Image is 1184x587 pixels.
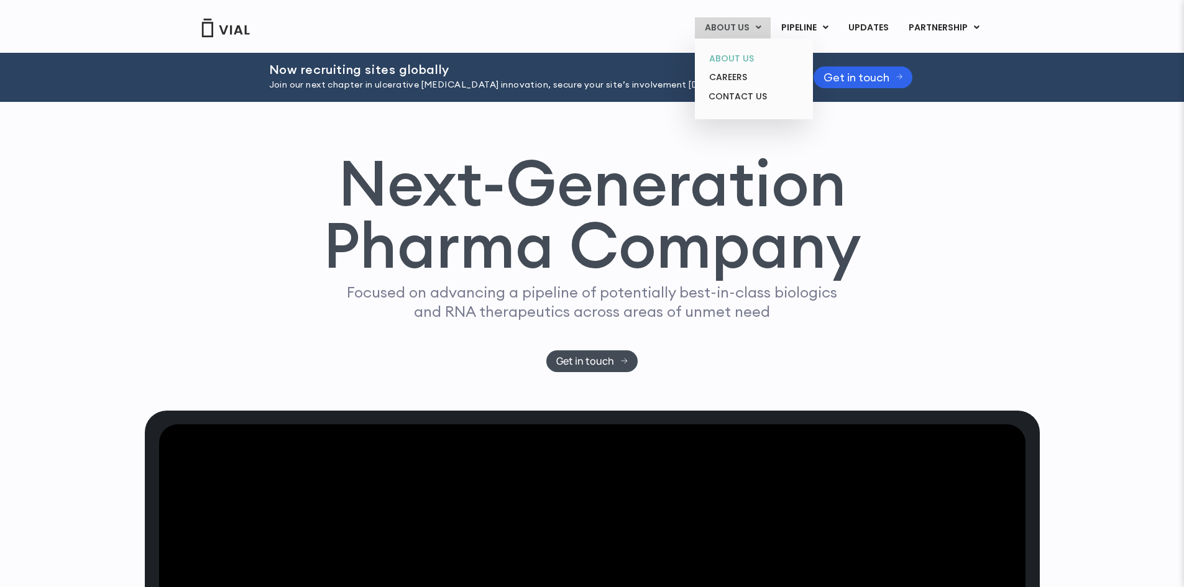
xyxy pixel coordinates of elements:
h2: Now recruiting sites globally [269,63,782,76]
h1: Next-Generation Pharma Company [323,152,861,277]
a: CONTACT US [699,87,808,107]
span: Get in touch [556,357,614,366]
p: Join our next chapter in ulcerative [MEDICAL_DATA] innovation, secure your site’s involvement [DA... [269,78,782,92]
a: ABOUT USMenu Toggle [695,17,771,39]
a: ABOUT US [699,49,808,68]
p: Focused on advancing a pipeline of potentially best-in-class biologics and RNA therapeutics acros... [342,283,843,321]
a: UPDATES [838,17,898,39]
a: Get in touch [546,350,638,372]
span: Get in touch [824,73,889,82]
a: PARTNERSHIPMenu Toggle [899,17,989,39]
img: Vial Logo [201,19,250,37]
a: CAREERS [699,68,808,87]
a: Get in touch [814,66,913,88]
a: PIPELINEMenu Toggle [771,17,838,39]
